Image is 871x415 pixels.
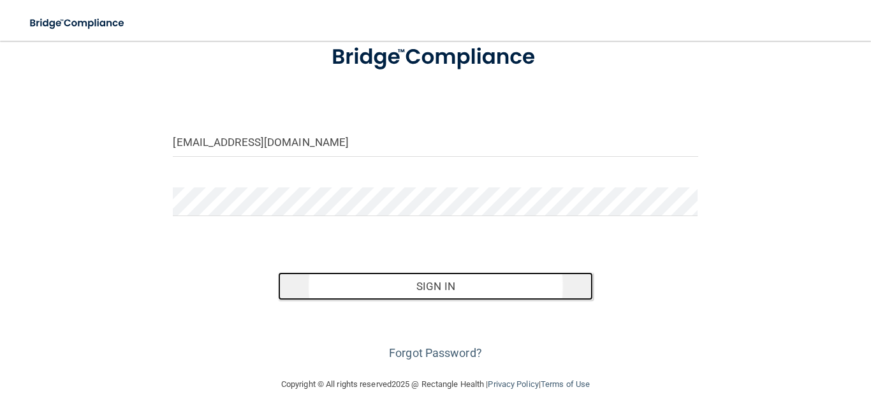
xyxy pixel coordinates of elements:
button: Sign In [278,272,593,300]
img: bridge_compliance_login_screen.278c3ca4.svg [309,29,562,85]
a: Privacy Policy [488,379,538,389]
img: bridge_compliance_login_screen.278c3ca4.svg [19,10,136,36]
a: Forgot Password? [389,346,482,360]
input: Email [173,128,698,157]
div: Copyright © All rights reserved 2025 @ Rectangle Health | | [203,364,668,405]
a: Terms of Use [541,379,590,389]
